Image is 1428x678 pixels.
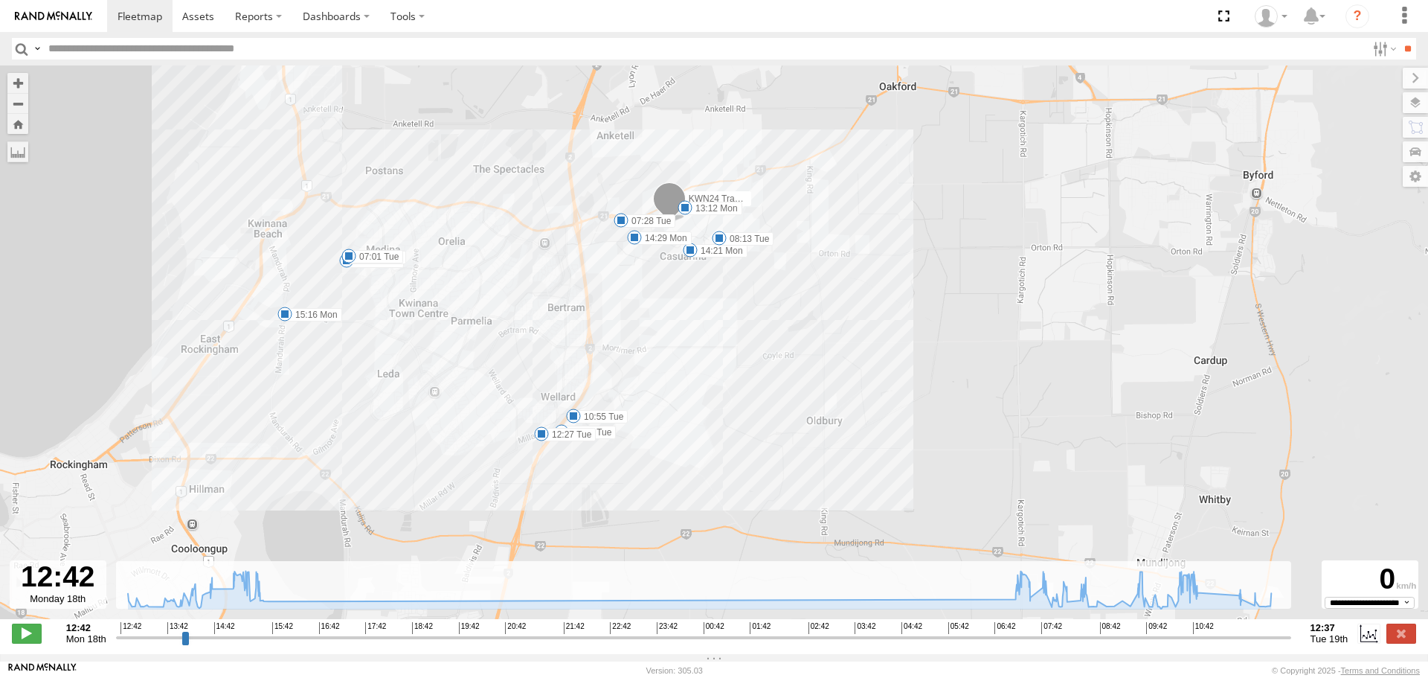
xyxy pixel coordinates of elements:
span: 06:42 [994,622,1015,634]
span: 19:42 [459,622,480,634]
span: 15:42 [272,622,293,634]
span: 18:42 [412,622,433,634]
div: 0 [1324,563,1416,597]
label: Map Settings [1403,166,1428,187]
span: 08:42 [1100,622,1121,634]
span: 07:42 [1041,622,1062,634]
span: 00:42 [704,622,724,634]
img: rand-logo.svg [15,11,92,22]
span: 10:42 [1193,622,1214,634]
label: 11:50 Tue [562,426,616,439]
button: Zoom out [7,93,28,114]
label: 07:28 Tue [621,214,675,228]
span: 03:42 [855,622,875,634]
label: Measure [7,141,28,162]
label: Close [1386,624,1416,643]
span: Tue 19th Aug 2025 [1310,633,1348,645]
span: 20:42 [505,622,526,634]
label: Search Filter Options [1367,38,1399,60]
span: KWN24 Tractor [689,193,750,203]
label: 08:13 Tue [719,232,773,246]
strong: 12:37 [1310,622,1348,633]
label: 15:32 Mon [347,255,404,268]
a: Visit our Website [8,663,77,678]
div: Version: 305.03 [646,666,703,675]
label: 07:01 Tue [349,250,403,263]
label: 14:29 Mon [634,231,692,245]
label: 10:55 Tue [573,410,628,423]
label: 13:12 Mon [685,202,742,215]
label: 14:21 Mon [690,244,747,258]
span: 01:42 [750,622,771,634]
span: Mon 18th Aug 2025 [66,633,106,645]
span: 17:42 [365,622,386,634]
label: 12:27 Tue [541,428,596,441]
label: 15:41 Mon [349,251,406,264]
div: Andrew Fisher [1249,5,1293,28]
span: 21:42 [564,622,585,634]
span: 23:42 [657,622,678,634]
strong: 12:42 [66,622,106,633]
span: 05:42 [948,622,969,634]
span: 04:42 [901,622,922,634]
span: 16:42 [319,622,340,634]
label: 15:16 Mon [285,308,342,322]
button: Zoom Home [7,114,28,134]
span: 14:42 [214,622,235,634]
label: Play/Stop [12,624,42,643]
span: 22:42 [610,622,631,634]
div: © Copyright 2025 - [1272,666,1420,675]
button: Zoom in [7,73,28,93]
span: 09:42 [1146,622,1167,634]
a: Terms and Conditions [1341,666,1420,675]
span: 02:42 [808,622,829,634]
span: 12:42 [120,622,141,634]
label: Search Query [31,38,43,60]
span: 13:42 [167,622,188,634]
i: ? [1345,4,1369,28]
